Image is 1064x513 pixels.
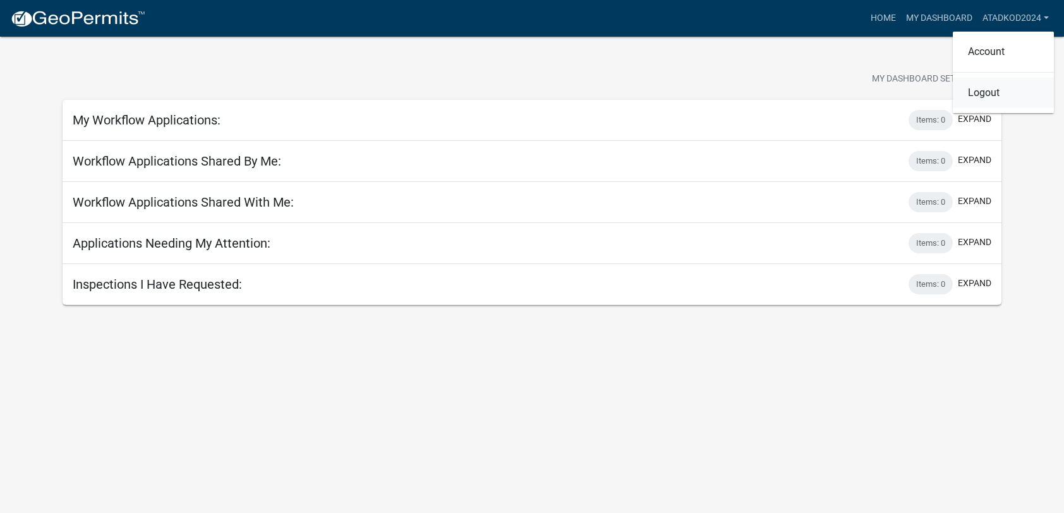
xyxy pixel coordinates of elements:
span: My Dashboard Settings [872,72,981,87]
h5: My Workflow Applications: [73,112,221,128]
div: Items: 0 [909,233,953,253]
h5: Inspections I Have Requested: [73,277,242,292]
h5: Workflow Applications Shared By Me: [73,154,281,169]
button: expand [958,277,991,290]
div: Items: 0 [909,274,953,294]
a: My Dashboard [901,6,977,30]
div: ATadkod2024 [953,32,1054,113]
button: My Dashboard Settingssettings [862,67,1008,92]
button: expand [958,195,991,208]
h5: Workflow Applications Shared With Me: [73,195,294,210]
a: Home [866,6,901,30]
button: expand [958,112,991,126]
a: Logout [953,78,1054,108]
div: Items: 0 [909,110,953,130]
button: expand [958,154,991,167]
a: ATadkod2024 [977,6,1054,30]
div: Items: 0 [909,192,953,212]
a: Account [953,37,1054,67]
div: Items: 0 [909,151,953,171]
h5: Applications Needing My Attention: [73,236,270,251]
button: expand [958,236,991,249]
